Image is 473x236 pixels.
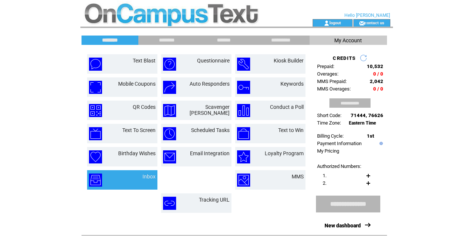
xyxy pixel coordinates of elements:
a: Loyalty Program [265,150,304,156]
span: My Account [334,37,362,43]
a: QR Codes [133,104,156,110]
img: conduct-a-poll.png [237,104,250,117]
img: contact_us_icon.gif [359,20,365,26]
img: kiosk-builder.png [237,58,250,71]
span: 1. [323,173,326,178]
img: qr-codes.png [89,104,102,117]
a: Keywords [280,81,304,87]
a: logout [329,20,341,25]
img: loyalty-program.png [237,150,250,163]
img: questionnaire.png [163,58,176,71]
span: MMS Overages: [317,86,351,92]
img: tracking-url.png [163,197,176,210]
a: Inbox [142,174,156,180]
a: Scheduled Tasks [191,127,230,133]
a: Email Integration [190,150,230,156]
a: Auto Responders [190,81,230,87]
img: keywords.png [237,81,250,94]
a: contact us [365,20,384,25]
img: email-integration.png [163,150,176,163]
img: text-to-win.png [237,127,250,140]
a: Text Blast [133,58,156,64]
img: birthday-wishes.png [89,150,102,163]
span: Short Code: [317,113,341,118]
span: 0 / 0 [373,86,383,92]
a: Text To Screen [122,127,156,133]
span: Eastern Time [349,120,376,126]
span: 1st [367,133,374,139]
img: mms.png [237,174,250,187]
span: MMS Prepaid: [317,79,347,84]
span: 71444, 76626 [351,113,383,118]
img: help.gif [378,142,383,145]
a: Conduct a Poll [270,104,304,110]
span: Hello [PERSON_NAME] [344,13,390,18]
img: account_icon.gif [324,20,329,26]
span: 2,042 [370,79,383,84]
img: mobile-coupons.png [89,81,102,94]
a: My Pricing [317,148,339,154]
span: Authorized Numbers: [317,163,361,169]
span: Prepaid: [317,64,334,69]
span: 2. [323,180,326,186]
img: scheduled-tasks.png [163,127,176,140]
span: CREDITS [333,55,356,61]
a: Mobile Coupons [118,81,156,87]
span: 10,532 [367,64,383,69]
a: Scavenger [PERSON_NAME] [190,104,230,116]
a: Tracking URL [199,197,230,203]
span: 0 / 0 [373,71,383,77]
img: auto-responders.png [163,81,176,94]
img: text-to-screen.png [89,127,102,140]
img: scavenger-hunt.png [163,104,176,117]
img: inbox.png [89,174,102,187]
img: text-blast.png [89,58,102,71]
a: MMS [292,174,304,180]
span: Billing Cycle: [317,133,344,139]
span: Overages: [317,71,338,77]
a: Payment Information [317,141,362,146]
a: Questionnaire [197,58,230,64]
span: Time Zone: [317,120,341,126]
a: Birthday Wishes [118,150,156,156]
a: Text to Win [278,127,304,133]
a: New dashboard [325,223,361,229]
a: Kiosk Builder [274,58,304,64]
